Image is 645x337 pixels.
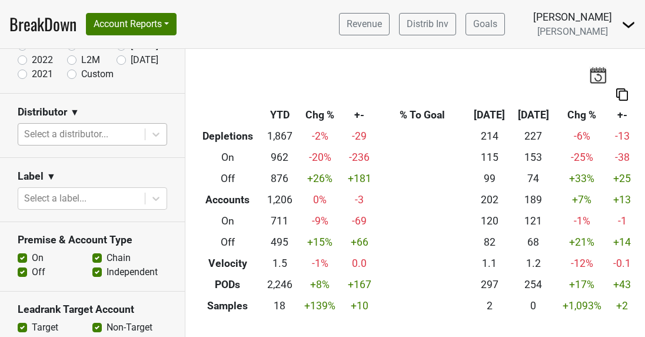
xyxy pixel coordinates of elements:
span: [PERSON_NAME] [537,26,608,37]
td: -12 % [556,253,609,274]
img: last_updated_date [589,67,607,83]
td: 711 [261,211,298,232]
th: +- [609,105,636,126]
span: ▼ [70,105,79,120]
td: 962 [261,147,298,168]
th: On [194,211,261,232]
td: -13 [609,126,636,147]
th: Accounts [194,190,261,211]
td: 202 [467,190,511,211]
th: Depletions [194,126,261,147]
div: [PERSON_NAME] [533,9,612,25]
td: 18 [261,295,298,316]
label: Non-Target [107,321,152,335]
td: +1,093 % [556,295,609,316]
td: -1 % [298,253,343,274]
img: Dropdown Menu [621,18,636,32]
td: +10 [342,295,377,316]
span: ▼ [46,170,56,184]
a: Distrib Inv [399,13,456,35]
td: -25 % [556,147,609,168]
th: Chg % [556,105,609,126]
td: 227 [511,126,556,147]
a: BreakDown [9,12,77,37]
td: -9 % [298,211,343,232]
td: 876 [261,168,298,190]
td: -3 [342,190,377,211]
td: +2 [609,295,636,316]
td: 214 [467,126,511,147]
label: Target [32,321,58,335]
td: 68 [511,232,556,253]
img: Copy to clipboard [616,88,628,101]
th: +- [342,105,377,126]
td: 82 [467,232,511,253]
th: On [194,147,261,168]
td: +167 [342,274,377,295]
td: -6 % [556,126,609,147]
td: +26 % [298,168,343,190]
td: +17 % [556,274,609,295]
td: -1 % [556,211,609,232]
td: 0 % [298,190,343,211]
td: 297 [467,274,511,295]
td: -2 % [298,126,343,147]
label: Off [32,265,45,279]
label: Custom [81,67,114,81]
a: Goals [466,13,505,35]
td: 254 [511,274,556,295]
td: 115 [467,147,511,168]
td: +15 % [298,232,343,253]
td: +13 [609,190,636,211]
td: 0 [511,295,556,316]
td: 99 [467,168,511,190]
h3: Label [18,170,44,183]
td: 1,206 [261,190,298,211]
td: +139 % [298,295,343,316]
td: +181 [342,168,377,190]
td: +14 [609,232,636,253]
a: Revenue [339,13,390,35]
label: L2M [81,53,100,67]
th: Off [194,232,261,253]
th: Velocity [194,253,261,274]
label: [DATE] [131,53,158,67]
th: % To Goal [377,105,467,126]
th: Off [194,168,261,190]
h3: Distributor [18,106,67,118]
button: Account Reports [86,13,177,35]
th: [DATE] [467,105,511,126]
td: -69 [342,211,377,232]
td: 1.1 [467,253,511,274]
td: 120 [467,211,511,232]
td: -20 % [298,147,343,168]
td: 189 [511,190,556,211]
td: +21 % [556,232,609,253]
td: -1 [609,211,636,232]
td: +25 [609,168,636,190]
th: Chg % [298,105,343,126]
td: -38 [609,147,636,168]
label: On [32,251,44,265]
td: +43 [609,274,636,295]
label: Independent [107,265,158,279]
h3: Premise & Account Type [18,234,167,246]
td: -236 [342,147,377,168]
td: -0.1 [609,253,636,274]
td: 2 [467,295,511,316]
td: 0.0 [342,253,377,274]
td: -29 [342,126,377,147]
label: 2021 [32,67,53,81]
td: 1,867 [261,126,298,147]
td: +8 % [298,274,343,295]
label: Chain [107,251,131,265]
th: YTD [261,105,298,126]
td: 153 [511,147,556,168]
th: Samples [194,295,261,316]
h3: Leadrank Target Account [18,303,167,316]
td: 1.2 [511,253,556,274]
td: +7 % [556,190,609,211]
td: 1.5 [261,253,298,274]
td: 495 [261,232,298,253]
td: +33 % [556,168,609,190]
